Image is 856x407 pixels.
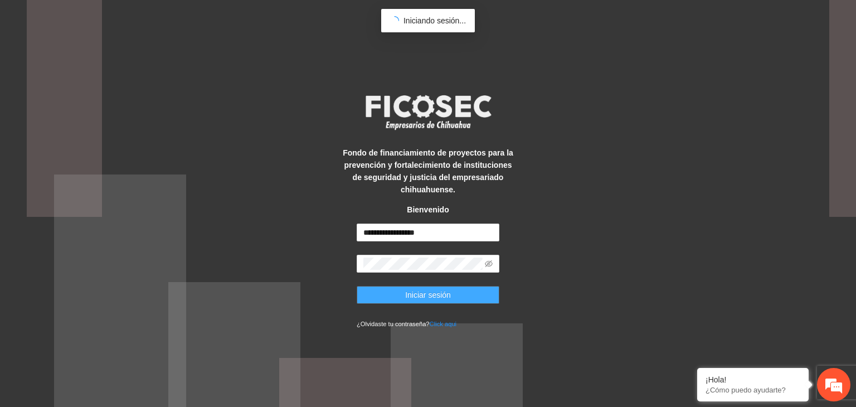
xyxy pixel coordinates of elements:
textarea: Escriba su mensaje y pulse “Intro” [6,281,212,320]
strong: Bienvenido [407,205,449,214]
span: loading [390,16,399,25]
span: Iniciar sesión [405,289,451,301]
div: ¡Hola! [706,375,800,384]
img: logo [358,91,498,133]
strong: Fondo de financiamiento de proyectos para la prevención y fortalecimiento de instituciones de seg... [343,148,513,194]
button: Iniciar sesión [357,286,499,304]
span: eye-invisible [485,260,493,268]
a: Click aqui [430,321,457,327]
small: ¿Olvidaste tu contraseña? [357,321,456,327]
p: ¿Cómo puedo ayudarte? [706,386,800,394]
span: Iniciando sesión... [403,16,466,25]
div: Minimizar ventana de chat en vivo [183,6,210,32]
span: Estamos en línea. [65,137,154,250]
div: Chatee con nosotros ahora [58,57,187,71]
